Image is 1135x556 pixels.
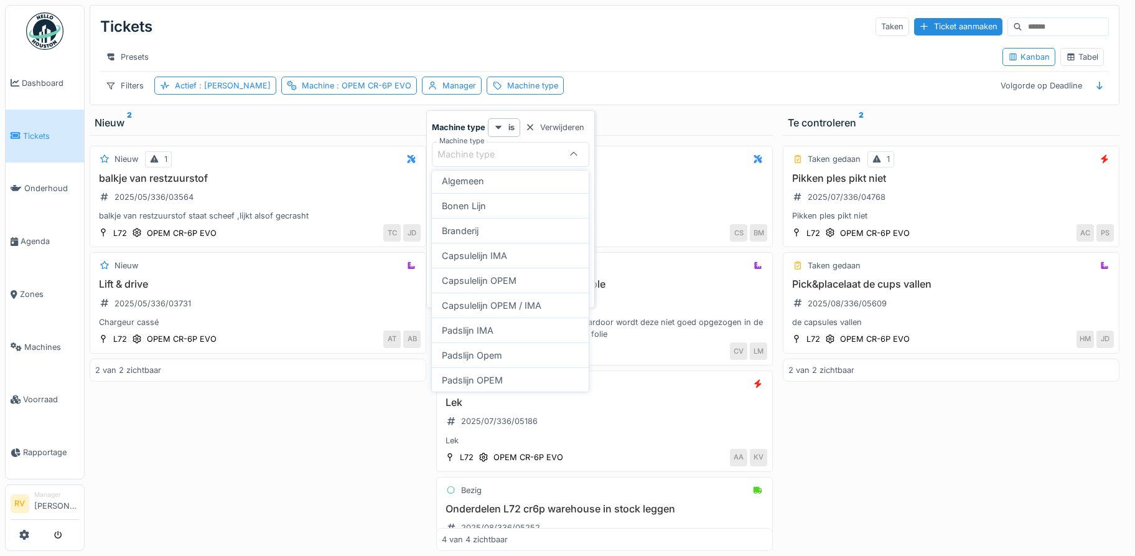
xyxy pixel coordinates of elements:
div: Lek [442,435,767,446]
label: Machine type [437,136,487,146]
div: OPEM CR-6P EVO [147,333,217,345]
span: Zones [20,288,79,300]
div: LM [750,342,767,360]
div: 2025/07/336/05186 [461,415,538,427]
h3: Pick&placelaat de cups vallen [788,278,1114,290]
span: Dashboard [22,77,79,89]
div: L72 [806,333,820,345]
div: Branderij [432,218,589,243]
strong: Machine type [432,121,485,133]
div: OPEM CR-6P EVO [493,451,563,463]
span: Voorraad [23,393,79,405]
span: : [PERSON_NAME] [197,81,271,90]
div: 2025/05/336/03731 [114,298,191,309]
div: OPEM CR-6P EVO [840,227,910,239]
div: 1 [887,153,890,165]
div: Machine [302,80,411,92]
div: HM [1077,331,1094,348]
div: Padslijn IMA [432,318,589,342]
div: KV [750,449,767,466]
span: Onderhoud [24,182,79,194]
div: Nieuw [114,260,138,271]
div: AA [730,449,747,466]
div: L72 [460,451,474,463]
div: Machine type [437,148,512,161]
div: de capsules vallen [788,316,1114,328]
div: L72 [113,333,127,345]
strong: is [508,121,515,133]
div: Voorwaarde toevoegen [477,167,589,184]
div: Alu lid beter centreren op lijn 72 [442,210,767,222]
div: Bonen Lijn [432,193,589,218]
div: Kanban [1008,51,1050,63]
div: balkje van restzuurstof staat scheef ,lijkt alsof gecrasht [95,210,421,222]
div: CS [730,224,747,242]
sup: 2 [127,115,132,130]
h3: Alu lid beter centreren op lijn 72 [442,172,767,184]
div: Tabel [1066,51,1098,63]
div: Capsulelijn OPEM / IMA [432,293,589,318]
div: 4 van 4 zichtbaar [442,534,508,545]
h3: Lek [442,397,767,408]
sup: 2 [859,115,864,130]
div: OPEM CR-6P EVO [840,333,910,345]
div: Taken gedaan [808,260,861,271]
div: folie compostable is heel stroef en daardoor wordt deze niet goed opgezogen in de buis: verstropp... [442,316,767,340]
div: Capsulelijn OPEM [432,268,589,293]
div: Filters [100,77,149,95]
div: Volgorde op Deadline [995,77,1088,95]
div: JD [403,224,421,242]
div: Manager [34,490,79,499]
span: Machines [24,341,79,353]
div: Manager [442,80,476,92]
div: Pikken ples pikt niet [788,210,1114,222]
div: Chargeur cassé [95,316,421,328]
div: Te controleren [788,115,1114,130]
div: Verwijderen [520,119,589,136]
div: Actief [175,80,271,92]
div: AC [1077,224,1094,242]
div: 2025/08/336/05609 [808,298,887,309]
span: : OPEM CR-6P EVO [334,81,411,90]
div: PS [1096,224,1114,242]
img: Badge_color-CXgf-gQk.svg [26,12,63,50]
div: Bezig [441,115,768,130]
div: CV [730,342,747,360]
li: [PERSON_NAME] [34,490,79,517]
div: Tickets [100,11,152,43]
div: Ticket aanmaken [914,18,1002,35]
div: 2025/07/336/04768 [808,191,885,203]
div: Padslijn OPEM [432,367,589,392]
li: RV [11,494,29,513]
div: Nieuw [114,153,138,165]
h3: Onderdelen L72 cr6p warehouse in stock leggen [442,503,767,515]
h3: Lift & drive [95,278,421,290]
div: 2025/08/336/05252 [461,522,540,534]
div: Bezig [461,484,482,496]
div: Nieuw [95,115,421,130]
div: Taken gedaan [808,153,861,165]
div: AB [403,331,421,348]
div: L72 [113,227,127,239]
div: BM [750,224,767,242]
h3: balkje van restzuurstof [95,172,421,184]
div: 2 van 2 zichtbaar [95,364,161,376]
div: AT [383,331,401,348]
div: 2 van 2 zichtbaar [788,364,854,376]
div: Taken [876,17,909,35]
div: 1 [164,153,167,165]
div: Algemeen [432,168,589,193]
div: TC [383,224,401,242]
h3: Pikken ples pikt niet [788,172,1114,184]
div: JD [1096,331,1114,348]
div: Padslijn Opem [432,342,589,367]
div: Capsulelijn IMA [432,243,589,268]
h3: Gescheurde folie biocompostable [442,278,767,290]
span: Tickets [23,130,79,142]
span: Rapportage [23,446,79,458]
div: Presets [100,48,154,66]
div: OPEM CR-6P EVO [147,227,217,239]
div: 2025/05/336/03564 [114,191,194,203]
div: Machine type [507,80,558,92]
div: L72 [806,227,820,239]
